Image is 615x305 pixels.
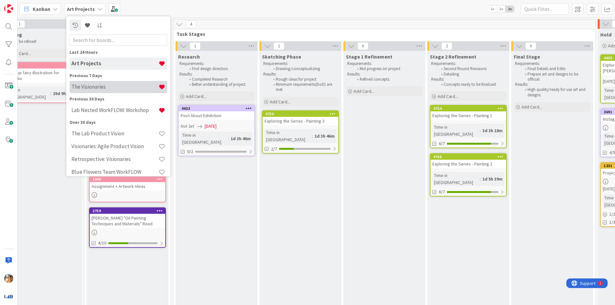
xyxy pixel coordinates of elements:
[433,155,506,159] div: 4755
[431,61,505,66] p: Requirements:
[4,4,13,13] img: Visit kanbanzone.com
[263,72,338,77] p: Results:
[70,119,167,126] div: Over 30 days
[354,66,422,71] li: Mid progress on project
[187,148,193,155] span: 0/2
[271,146,277,152] span: 2/7
[497,6,505,12] span: 2x
[90,214,165,228] div: [PERSON_NAME] "Oil Painting Techniques and Materials" Read
[521,104,542,110] span: Add Card...
[4,292,13,301] img: avatar
[603,186,615,192] span: [DATE]
[90,208,165,214] div: 2759
[70,96,167,102] div: Previous 30 Days
[438,66,506,71] li: Second Round Revisions
[433,106,506,111] div: 4754
[430,105,507,148] a: 4754Exploring the Series - Painting 1Time in [GEOGRAPHIC_DATA]:3d 3h 18m6/7
[70,72,167,79] div: Previous 7 Days
[98,240,106,246] span: 4/10
[354,88,374,94] span: Add Card...
[186,93,206,99] span: Add Card...
[274,42,284,50] span: 1
[89,207,166,248] a: 2759[PERSON_NAME] "Oil Painting Techniques and Materials" Read4/10
[10,51,31,56] span: Add Card...
[14,20,25,28] span: 1
[71,84,159,90] h4: The Visionaries
[71,130,159,137] h4: The Lab Product Vision
[186,77,254,82] li: Completed Research
[270,66,338,71] li: Drawing/conceptualizing
[441,42,452,50] span: 2
[514,53,540,60] span: Final Stage
[93,209,165,213] div: 2759
[182,106,254,111] div: 4623
[521,87,590,98] li: High quality/ready for use art and designs.
[205,123,217,130] span: [DATE]
[488,6,497,12] span: 1x
[354,77,422,82] li: Refined concepts.
[90,176,165,182] div: 1640
[179,61,254,66] p: Requirements:
[179,106,254,111] div: 4623
[270,82,338,92] li: Minimum requirements(DoD) are met
[181,132,228,146] div: Time in [GEOGRAPHIC_DATA]
[4,39,78,44] p: Tasks to be refined!
[229,135,252,142] div: 1d 3h 46m
[90,182,165,190] div: Assignment + Artwork Ideas
[432,124,480,138] div: Time in [GEOGRAPHIC_DATA]
[178,53,200,60] span: Research
[262,53,301,60] span: Sketching Phase
[603,78,615,85] span: [DATE]
[13,1,29,9] span: Support
[51,90,77,97] div: 29d 9h 59m
[515,61,589,66] p: Requirements:
[70,34,167,46] input: Search for boards...
[186,66,254,71] li: Find design direction.
[89,176,166,202] a: 1640Assignment + Artwork Ideas
[525,42,536,50] span: 0
[190,42,201,50] span: 1
[439,189,445,195] span: 6/7
[5,86,50,100] div: Time in [GEOGRAPHIC_DATA]
[521,72,590,82] li: Prepare art and designs to be official.
[438,72,506,77] li: Detailing
[50,90,51,97] span: :
[313,132,336,140] div: 1d 3h 46m
[347,72,422,77] p: Results:
[270,99,290,105] span: Add Card...
[431,77,505,82] p: Results:
[480,127,481,134] span: :
[432,172,480,186] div: Time in [GEOGRAPHIC_DATA]
[481,127,504,134] div: 3d 3h 18m
[179,106,254,120] div: 4623Post About Exhibition
[438,82,506,87] li: Concepts ready to be finalized.
[430,154,506,160] div: 4755
[67,6,95,12] b: Art Projects
[430,53,476,60] span: Stage 2 Refinement
[430,160,506,168] div: Exploring the Series - Painting 2
[430,154,506,168] div: 4755Exploring the Series - Painting 2
[266,112,338,116] div: 4756
[515,82,589,87] p: Results:
[505,6,514,12] span: 3x
[263,61,338,66] p: Requirements:
[346,53,392,60] span: Stage 1 Refinement
[71,60,159,67] h4: Art Projects
[263,111,338,125] div: 4756Exploring the Series - Painting 3
[33,3,35,8] div: 1
[263,111,338,117] div: 4756
[521,3,569,15] input: Quick Filter...
[481,175,504,182] div: 1d 5h 39m
[71,156,159,162] h4: Retrospective: Visionaries
[179,72,254,77] p: Results:
[70,49,167,56] div: Last 24 Hours
[480,175,481,182] span: :
[181,123,194,129] i: Not Set
[438,93,458,99] span: Add Card...
[600,31,611,38] span: Hold
[265,129,312,143] div: Time in [GEOGRAPHIC_DATA]
[357,42,368,50] span: 0
[176,31,587,37] span: Task Stages
[6,63,79,68] div: 3963
[347,61,422,66] p: Requirements:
